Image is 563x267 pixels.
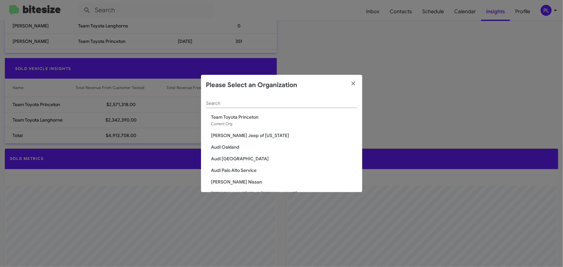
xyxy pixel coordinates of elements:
span: Current Org [211,121,233,126]
span: Team Toyota Princeton [211,114,357,120]
span: Audi Oakland [211,144,357,150]
span: [PERSON_NAME] CDJR [PERSON_NAME] [211,190,357,197]
span: Audi Palo Alto Service [211,167,357,173]
h2: Please Select an Organization [206,80,297,90]
span: [PERSON_NAME] Jeep of [US_STATE] [211,132,357,139]
span: [PERSON_NAME] Nissan [211,179,357,185]
span: Audi [GEOGRAPHIC_DATA] [211,155,357,162]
